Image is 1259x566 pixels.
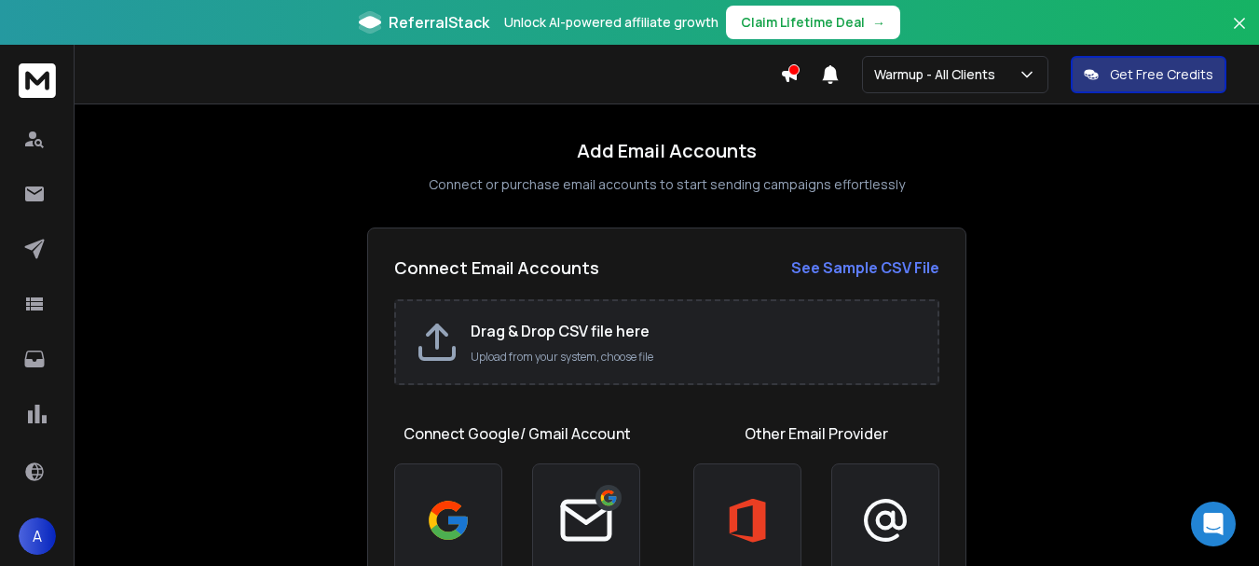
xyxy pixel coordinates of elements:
[872,13,885,32] span: →
[389,11,489,34] span: ReferralStack
[471,320,919,342] h2: Drag & Drop CSV file here
[745,422,888,445] h1: Other Email Provider
[394,255,599,281] h2: Connect Email Accounts
[1110,65,1213,84] p: Get Free Credits
[791,257,939,278] strong: See Sample CSV File
[1191,502,1236,546] div: Open Intercom Messenger
[791,256,939,279] a: See Sample CSV File
[504,13,718,32] p: Unlock AI-powered affiliate growth
[577,138,757,164] h1: Add Email Accounts
[471,350,919,365] p: Upload from your system, choose file
[874,65,1003,84] p: Warmup - All Clients
[1227,11,1252,56] button: Close banner
[404,422,631,445] h1: Connect Google/ Gmail Account
[429,175,905,194] p: Connect or purchase email accounts to start sending campaigns effortlessly
[19,518,56,555] button: A
[1071,56,1226,93] button: Get Free Credits
[726,6,900,39] button: Claim Lifetime Deal→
